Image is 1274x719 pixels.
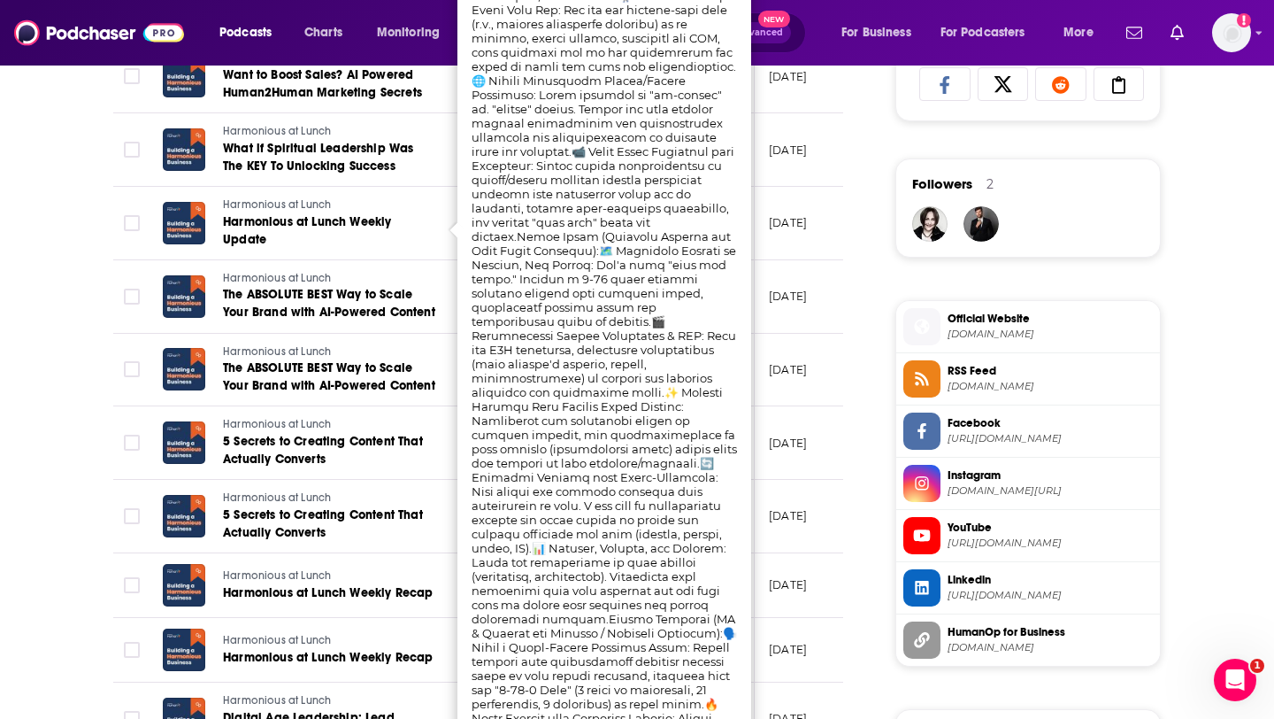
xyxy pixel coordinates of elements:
[948,468,1153,483] span: Instagram
[769,143,807,158] p: [DATE]
[769,436,807,451] p: [DATE]
[124,361,140,377] span: Toggle select row
[903,622,1153,659] a: HumanOp for Business[DOMAIN_NAME]
[903,517,1153,554] a: YouTube[URL][DOMAIN_NAME]
[948,572,1153,588] span: Linkedin
[829,19,933,47] button: open menu
[769,215,807,230] p: [DATE]
[223,650,433,665] span: Harmonious at Lunch Weekly Recap
[124,215,140,231] span: Toggle select row
[1163,18,1191,48] a: Show notifications dropdown
[948,641,1153,654] span: humanop.com
[1119,18,1149,48] a: Show notifications dropdown
[207,19,295,47] button: open menu
[223,197,435,213] a: Harmonious at Lunch
[223,584,434,602] a: Harmonious at Lunch Weekly Recap
[769,289,807,304] p: [DATE]
[903,308,1153,345] a: Official Website[DOMAIN_NAME]
[948,432,1153,445] span: https://www.facebook.com/HumanOpTech
[223,67,422,100] span: Want to Boost Sales? AI Powered Human2Human Marketing Secrets
[223,344,435,360] a: Harmonious at Lunch
[948,328,1153,341] span: redcircle.com
[978,67,1029,101] a: Share on X/Twitter
[769,69,807,84] p: [DATE]
[1035,67,1086,101] a: Share on Reddit
[223,359,435,395] a: The ABSOLUTE BEST Way to Scale Your Brand with AI-Powered Content
[769,362,807,377] p: [DATE]
[948,311,1153,327] span: Official Website
[948,520,1153,536] span: YouTube
[223,198,331,211] span: Harmonious at Lunch
[124,142,140,158] span: Toggle select row
[223,491,331,504] span: Harmonious at Lunch
[14,16,184,50] img: Podchaser - Follow, Share and Rate Podcasts
[1051,19,1116,47] button: open menu
[948,363,1153,379] span: RSS Feed
[223,417,435,433] a: Harmonious at Lunch
[377,20,440,45] span: Monitoring
[223,66,435,102] a: Want to Boost Sales? AI Powered Human2Human Marketing Secrets
[124,289,140,305] span: Toggle select row
[769,577,807,592] p: [DATE]
[223,345,331,358] span: Harmonious at Lunch
[912,175,972,192] span: Followers
[963,206,999,242] img: JohirMia
[223,141,413,174] span: What if Spiritual Leadership Was The KEY To Unlocking Success
[948,624,1153,640] span: HumanOp for Business
[940,20,1025,45] span: For Podcasters
[223,286,435,321] a: The ABSOLUTE BEST Way to Scale Your Brand with AI-Powered Content
[1250,659,1264,673] span: 1
[219,20,272,45] span: Podcasts
[986,176,994,192] div: 2
[948,589,1153,602] span: https://www.linkedin.com/in/brandongano
[223,649,434,667] a: Harmonious at Lunch Weekly Recap
[903,413,1153,450] a: Facebook[URL][DOMAIN_NAME]
[223,214,391,247] span: Harmonious at Lunch Weekly Update
[223,433,435,468] a: 5 Secrets to Creating Content That Actually Converts
[1237,13,1251,27] svg: Add a profile image
[1214,659,1256,701] iframe: Intercom live chat
[124,642,140,658] span: Toggle select row
[769,642,807,657] p: [DATE]
[223,633,434,649] a: Harmonious at Lunch
[223,125,331,137] span: Harmonious at Lunch
[223,360,435,393] span: The ABSOLUTE BEST Way to Scale Your Brand with AI-Powered Content
[223,694,331,707] span: Harmonious at Lunch
[758,11,790,27] span: New
[1094,67,1145,101] a: Copy Link
[1212,13,1251,52] button: Show profile menu
[948,380,1153,393] span: feeds.redcircle.com
[223,568,434,584] a: Harmonious at Lunch
[841,20,911,45] span: For Business
[223,418,331,430] span: Harmonious at Lunch
[124,68,140,84] span: Toggle select row
[304,20,342,45] span: Charts
[223,569,331,582] span: Harmonious at Lunch
[223,434,423,467] span: 5 Secrets to Creating Content That Actually Converts
[929,19,1051,47] button: open menu
[223,271,435,287] a: Harmonious at Lunch
[293,19,353,47] a: Charts
[903,465,1153,502] a: Instagram[DOMAIN_NAME][URL]
[912,206,948,242] img: Effortless
[919,67,971,101] a: Share on Facebook
[365,19,463,47] button: open menu
[769,508,807,523] p: [DATE]
[223,272,331,284] span: Harmonious at Lunch
[948,537,1153,550] span: https://www.youtube.com/@HarmoniousBusiness
[223,287,435,320] span: The ABSOLUTE BEST Way to Scale Your Brand with AI-Powered Content
[223,585,433,600] span: Harmonious at Lunch Weekly Recap
[223,213,435,249] a: Harmonious at Lunch Weekly Update
[1212,13,1251,52] span: Logged in as hopeksander1
[223,506,435,542] a: 5 Secrets to Creating Content That Actually Converts
[1212,13,1251,52] img: User Profile
[124,435,140,451] span: Toggle select row
[223,491,435,506] a: Harmonious at Lunch
[223,693,435,709] a: Harmonious at Lunch
[948,415,1153,431] span: Facebook
[1063,20,1094,45] span: More
[124,508,140,524] span: Toggle select row
[223,634,331,646] span: Harmonious at Lunch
